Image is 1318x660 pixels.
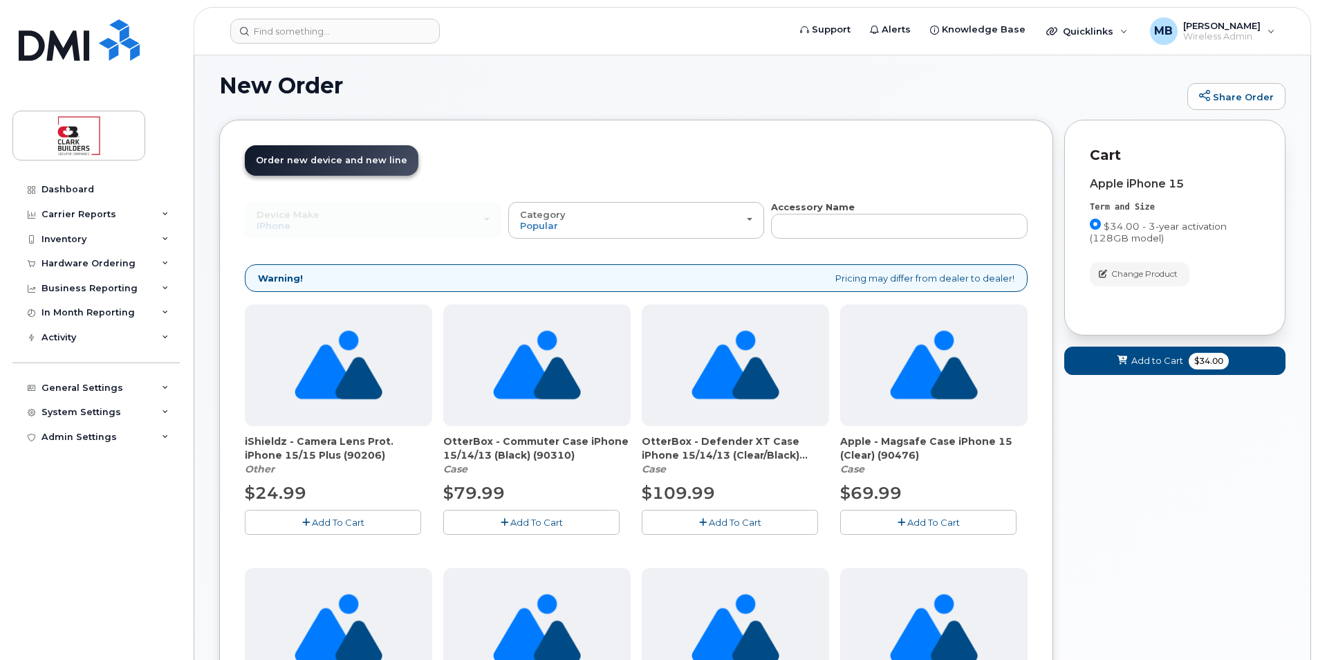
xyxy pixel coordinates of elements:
em: Other [245,463,275,475]
div: iShieldz - Camera Lens Prot. iPhone 15/15 Plus (90206) [245,434,432,476]
span: OtterBox - Defender XT Case iPhone 15/14/13 (Clear/Black) (90313) [642,434,829,462]
span: Add To Cart [312,517,364,528]
div: Apple iPhone 15 [1090,178,1260,190]
span: Add to Cart [1131,354,1183,367]
em: Case [443,463,467,475]
strong: Accessory Name [771,201,855,212]
span: Add To Cart [510,517,563,528]
span: Popular [520,220,558,231]
div: OtterBox - Commuter Case iPhone 15/14/13 (Black) (90310) [443,434,631,476]
div: Apple - Magsafe Case iPhone 15 (Clear) (90476) [840,434,1028,476]
img: no_image_found-2caef05468ed5679b831cfe6fc140e25e0c280774317ffc20a367ab7fd17291e.png [493,304,581,426]
span: Order new device and new line [256,155,407,165]
span: Apple - Magsafe Case iPhone 15 (Clear) (90476) [840,434,1028,462]
button: Add To Cart [245,510,421,534]
button: Change Product [1090,262,1189,286]
button: Add To Cart [443,510,620,534]
img: no_image_found-2caef05468ed5679b831cfe6fc140e25e0c280774317ffc20a367ab7fd17291e.png [890,304,978,426]
strong: Warning! [258,272,303,285]
span: Add To Cart [709,517,761,528]
iframe: Messenger Launcher [1258,600,1308,650]
span: $79.99 [443,483,505,503]
button: Category Popular [508,202,765,238]
span: Category [520,209,566,220]
img: no_image_found-2caef05468ed5679b831cfe6fc140e25e0c280774317ffc20a367ab7fd17291e.png [692,304,779,426]
button: Add To Cart [642,510,818,534]
span: $109.99 [642,483,715,503]
em: Case [642,463,666,475]
span: $34.00 [1189,353,1229,369]
span: iShieldz - Camera Lens Prot. iPhone 15/15 Plus (90206) [245,434,432,462]
div: Pricing may differ from dealer to dealer! [245,264,1028,293]
h1: New Order [219,73,1180,98]
span: Change Product [1111,268,1178,280]
div: Term and Size [1090,201,1260,213]
button: Add to Cart $34.00 [1064,347,1285,375]
input: $34.00 - 3-year activation (128GB model) [1090,219,1101,230]
span: $69.99 [840,483,902,503]
p: Cart [1090,145,1260,165]
button: Add To Cart [840,510,1017,534]
img: no_image_found-2caef05468ed5679b831cfe6fc140e25e0c280774317ffc20a367ab7fd17291e.png [295,304,382,426]
span: Add To Cart [907,517,960,528]
span: $24.99 [245,483,306,503]
div: OtterBox - Defender XT Case iPhone 15/14/13 (Clear/Black) (90313) [642,434,829,476]
em: Case [840,463,864,475]
span: OtterBox - Commuter Case iPhone 15/14/13 (Black) (90310) [443,434,631,462]
a: Share Order [1187,83,1285,111]
span: $34.00 - 3-year activation (128GB model) [1090,221,1227,244]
